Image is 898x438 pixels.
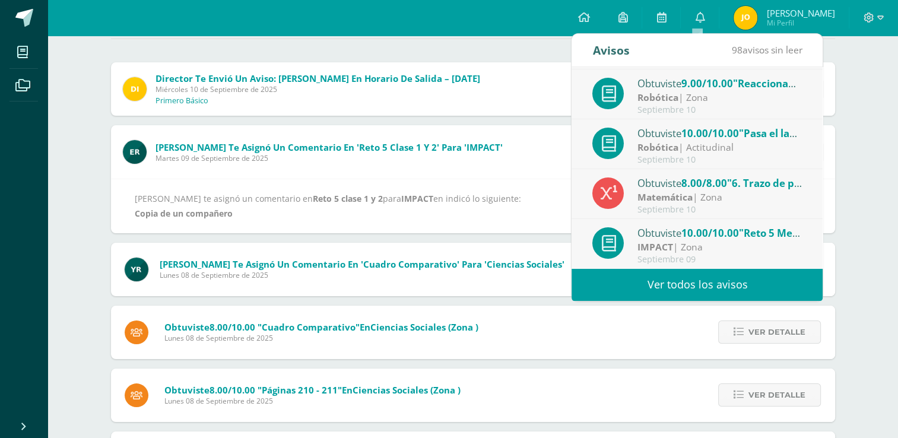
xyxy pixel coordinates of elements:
div: Septiembre 10 [637,155,802,165]
div: | Zona [637,91,802,104]
span: 8.00/10.00 [210,321,255,333]
span: Lunes 08 de Septiembre de 2025 [160,270,564,280]
strong: IMPACT [637,240,673,253]
p: Primero Básico [156,96,208,106]
strong: Robótica [637,91,678,104]
div: Obtuviste en [637,75,802,91]
span: "Páginas 210 - 211" [258,384,342,396]
span: Ciencias Sociales (Zona ) [353,384,461,396]
span: Director te envió un aviso: [PERSON_NAME] en horario de salida – [DATE] [156,72,480,84]
span: "Reaccionando a la distancia" [733,77,879,90]
img: 603b452392676ee7adaf53168f08463e.png [734,6,757,30]
span: avisos sin leer [731,43,802,56]
div: Avisos [592,34,629,66]
b: Reto 5 clase 1 y 2 [313,193,383,204]
div: Septiembre 09 [637,255,802,265]
span: [PERSON_NAME] [766,7,834,19]
span: 98 [731,43,742,56]
span: Martes 09 de Septiembre de 2025 [156,153,503,163]
span: Mi Perfil [766,18,834,28]
span: "Pasa el ladrillo" [739,126,820,140]
span: Miércoles 10 de Septiembre de 2025 [156,84,480,94]
span: Obtuviste en [164,384,461,396]
strong: Robótica [637,141,678,154]
span: 10.00/10.00 [681,226,739,240]
strong: Matemática [637,191,693,204]
div: | Actitudinal [637,141,802,154]
span: 8.00/8.00 [681,176,727,190]
div: Obtuviste en [637,125,802,141]
div: Septiembre 10 [637,205,802,215]
span: [PERSON_NAME] te asignó un comentario en 'Reto 5 clase 1 y 2' para 'IMPACT' [156,141,503,153]
span: Lunes 08 de Septiembre de 2025 [164,396,461,406]
span: 10.00/10.00 [681,126,739,140]
span: [PERSON_NAME] te asignó un comentario en 'Cuadro comparativo' para 'Ciencias Sociales' [160,258,564,270]
a: Ver todos los avisos [572,268,823,301]
span: "Cuadro comparativo" [258,321,360,333]
span: "Reto 5 Metes Brillantes" [739,226,862,240]
span: Ciencias Sociales (Zona ) [370,321,478,333]
div: Obtuviste en [637,225,802,240]
img: 765d7ba1372dfe42393184f37ff644ec.png [125,258,148,281]
div: | Zona [637,191,802,204]
div: Septiembre 10 [637,105,802,115]
div: [PERSON_NAME] te asignó un comentario en para en indicó lo siguiente: [135,191,811,221]
span: 8.00/10.00 [210,384,255,396]
span: Ver detalle [748,384,805,406]
span: Lunes 08 de Septiembre de 2025 [164,333,478,343]
span: Ver detalle [748,321,805,343]
img: f0b35651ae50ff9c693c4cbd3f40c4bb.png [123,77,147,101]
span: Obtuviste en [164,321,478,333]
b: IMPACT [401,193,433,204]
div: Obtuviste en [637,175,802,191]
div: | Zona [637,240,802,254]
img: 43406b00e4edbe00e0fe2658b7eb63de.png [123,140,147,164]
b: Copia de un compañero [135,208,233,219]
span: 9.00/10.00 [681,77,733,90]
